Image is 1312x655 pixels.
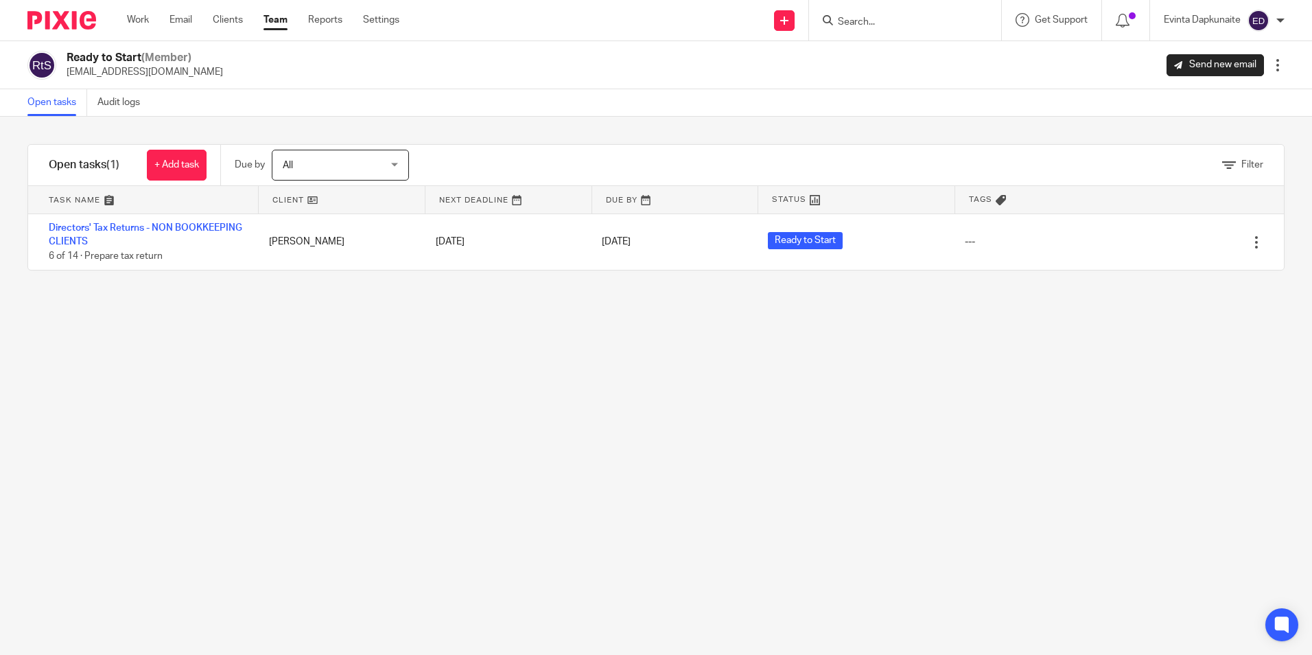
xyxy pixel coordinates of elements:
[27,89,87,116] a: Open tasks
[1164,13,1241,27] p: Evinta Dapkunaite
[965,235,975,249] div: ---
[67,65,223,79] p: [EMAIL_ADDRESS][DOMAIN_NAME]
[969,194,992,205] span: Tags
[27,51,56,80] img: svg%3E
[1241,160,1263,170] span: Filter
[1247,10,1269,32] img: svg%3E
[67,51,223,65] h2: Ready to Start
[213,13,243,27] a: Clients
[768,232,843,249] span: Ready to Start
[255,228,421,255] div: [PERSON_NAME]
[602,238,631,247] span: [DATE]
[127,13,149,27] a: Work
[772,194,806,205] span: Status
[27,11,96,30] img: Pixie
[1167,54,1264,76] a: Send new email
[422,228,588,255] div: [DATE]
[49,223,242,246] a: Directors' Tax Returns - NON BOOKKEEPING CLIENTS
[141,52,191,63] span: (Member)
[836,16,960,29] input: Search
[283,161,293,170] span: All
[106,159,119,170] span: (1)
[49,158,119,172] h1: Open tasks
[97,89,150,116] a: Audit logs
[363,13,399,27] a: Settings
[263,13,288,27] a: Team
[1035,15,1088,25] span: Get Support
[308,13,342,27] a: Reports
[169,13,192,27] a: Email
[49,251,163,261] span: 6 of 14 · Prepare tax return
[235,158,265,172] p: Due by
[147,150,207,181] a: + Add task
